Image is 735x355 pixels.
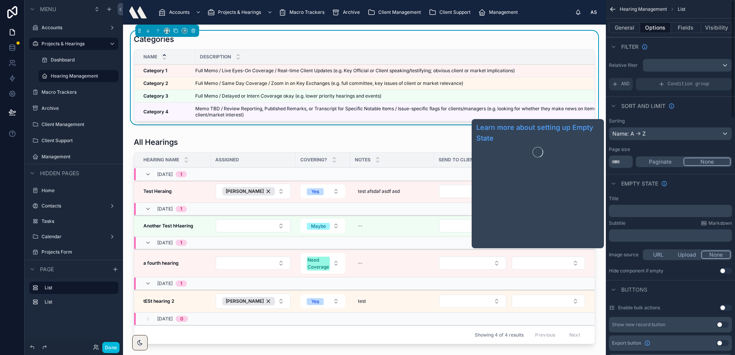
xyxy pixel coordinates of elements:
[621,102,665,110] span: Sort And Limit
[42,138,114,144] label: Client Support
[156,5,205,19] a: Accounts
[195,68,515,74] span: Full Memo / Live Eyes-On Coverage / Real-time Client Updates (e.g. Key Official or Client speakin...
[489,9,518,15] span: Management
[644,250,673,259] button: URL
[618,305,660,311] label: Enable bulk actions
[205,5,276,19] a: Projects & Hearings
[609,220,625,226] label: Subtitle
[439,157,478,163] span: Send to client:
[683,158,731,166] button: None
[621,81,630,87] span: AND
[195,106,607,118] span: Memo TBD / Review Reporting, Published Remarks, or Transcript for Specific Notable Items / Issue-...
[609,62,640,68] label: Relative filter
[609,252,640,258] label: Image source
[45,299,112,305] label: List
[355,157,371,163] span: Notes
[180,280,182,287] div: 1
[169,9,190,15] span: Accounts
[609,229,732,242] div: scrollable content
[42,105,114,111] label: Archive
[218,9,261,15] span: Projects & Hearings
[157,316,173,322] span: [DATE]
[276,5,330,19] a: Macro Trackers
[426,5,476,19] a: Client Support
[678,6,685,12] span: List
[195,93,381,99] span: Full Memo / Delayed or Intern Coverage okay (e.g. lower priority hearings and events)
[365,5,426,19] a: Client Management
[439,9,471,15] span: Client Support
[102,342,120,353] button: Done
[330,5,365,19] a: Archive
[157,280,173,287] span: [DATE]
[157,206,173,212] span: [DATE]
[143,68,167,73] strong: Category 1
[42,203,103,209] label: Contacts
[200,54,231,60] span: Description
[620,6,667,12] span: Hearing Management
[40,265,54,273] span: Page
[180,206,182,212] div: 1
[637,158,683,166] button: Paginate
[42,121,114,128] label: Client Management
[612,340,641,346] span: Export button
[701,22,732,33] button: Visibility
[180,316,183,322] div: 0
[153,4,575,21] div: scrollable content
[143,80,168,86] strong: Category 2
[609,128,732,140] div: Name: A -> Z
[621,286,647,294] span: Buttons
[42,154,114,160] label: Management
[621,43,639,51] span: Filter
[378,9,421,15] span: Client Management
[180,240,182,246] div: 1
[609,196,619,202] label: Title
[42,187,114,194] label: Home
[215,157,239,163] span: Assigned
[143,93,168,99] strong: Category 3
[621,180,658,187] span: Empty state
[476,122,599,144] a: Learn more about setting up Empty State
[143,54,157,60] span: Name
[195,80,463,86] span: Full Memo / Same Day Coverage / Zoom in on Key Exchanges (e.g. full committee, key issues of clie...
[668,81,709,87] span: Condition group
[42,234,103,240] a: Calendar
[609,127,732,140] button: Name: A -> Z
[42,89,114,95] label: Macro Trackers
[609,268,663,274] div: Hide component if empty
[701,250,731,259] button: None
[289,9,324,15] span: Macro Trackers
[143,157,179,163] span: Hearing Name
[701,220,732,226] a: Markdown
[673,250,702,259] button: Upload
[300,157,327,163] span: Covering?
[42,218,114,224] label: Tasks
[475,332,524,338] span: Showing 4 of 4 results
[42,249,114,255] label: Projects Form
[476,161,599,245] iframe: Guide
[609,22,640,33] button: General
[40,169,79,177] span: Hidden pages
[609,146,630,153] label: Page size
[476,5,523,19] a: Management
[612,322,665,328] div: Show new record button
[590,9,597,15] span: AS
[143,109,168,114] strong: Category 4
[129,6,147,18] img: App logo
[25,278,123,316] div: scrollable content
